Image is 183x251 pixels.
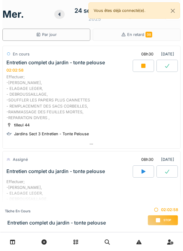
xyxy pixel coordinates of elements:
[13,157,28,162] div: Assigné
[7,220,106,226] h3: Entretien complet du jardin - tonte pelouse
[145,32,152,37] span: 98
[136,48,177,60] div: [DATE]
[6,179,177,226] div: Effectuer; -[PERSON_NAME], - ELAGAGE LEGER, - DEBROUSSAILLAGE, -SOUFFLER LES PAPIERS PLUS CANNETT...
[6,60,105,65] div: Entretien complet du jardin - tonte pelouse
[166,3,180,19] button: Close
[74,6,115,15] div: 24 septembre
[6,68,23,72] div: 02:02:58
[148,207,178,213] div: 02:02:58
[136,154,177,165] div: [DATE]
[141,157,153,162] div: 08h30
[88,2,180,19] div: Vous êtes déjà connecté(e).
[14,131,89,137] div: Jardins Sect 3 Entretien - Tonte Pelouse
[141,51,153,57] div: 08h30
[6,168,105,174] div: Entretien complet du jardin - tonte pelouse
[88,15,101,23] div: 2025
[36,32,57,37] div: Par jour
[14,122,30,128] div: tilleul 44
[13,51,30,57] div: En cours
[2,9,24,20] h1: mer.
[163,218,171,222] span: Stop
[6,74,177,121] div: Effectuer; -[PERSON_NAME], - ELAGAGE LEGER, - DEBROUSSAILLAGE, -SOUFFLER LES PAPIERS PLUS CANNETT...
[127,32,152,37] span: En retard
[5,209,106,214] div: Tâche en cours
